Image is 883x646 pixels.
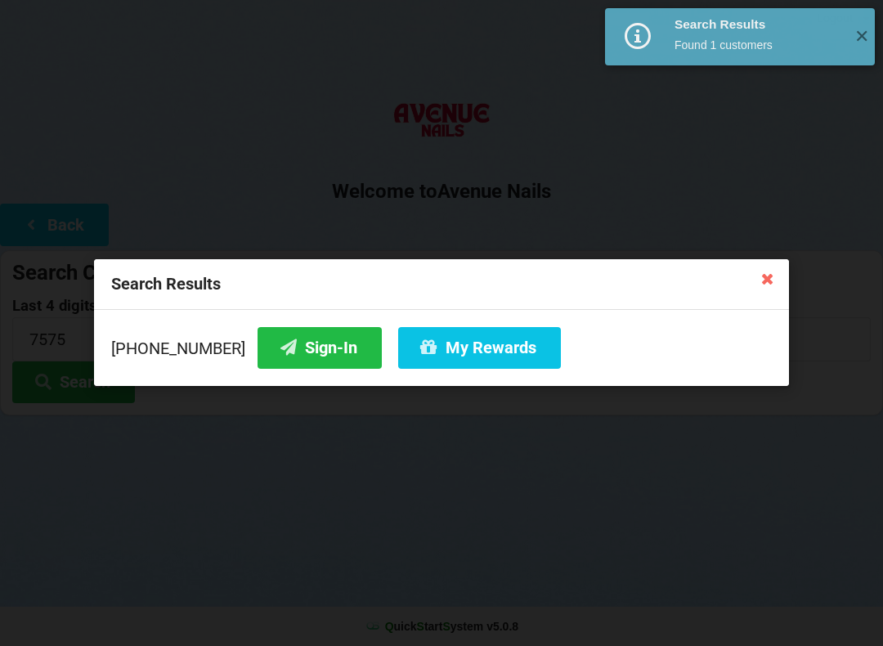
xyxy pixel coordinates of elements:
div: [PHONE_NUMBER] [111,327,772,369]
div: Search Results [675,16,842,33]
button: My Rewards [398,327,561,369]
button: Sign-In [258,327,382,369]
div: Found 1 customers [675,37,842,53]
div: Search Results [94,259,789,310]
